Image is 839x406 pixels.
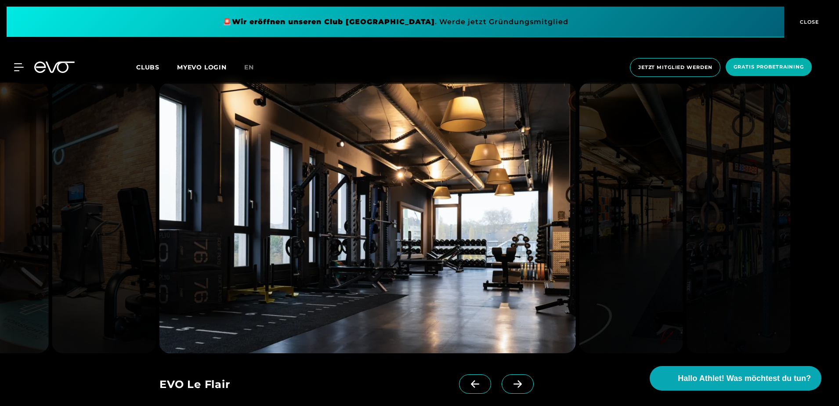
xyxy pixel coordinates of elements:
img: evofitness [52,83,156,353]
button: Hallo Athlet! Was möchtest du tun? [650,366,821,391]
img: evofitness [579,83,683,353]
a: Gratis Probetraining [723,58,814,77]
img: evofitness [159,83,575,353]
span: Jetzt Mitglied werden [638,64,712,71]
span: Hallo Athlet! Was möchtest du tun? [678,373,811,384]
button: CLOSE [784,7,832,37]
a: Jetzt Mitglied werden [627,58,723,77]
a: MYEVO LOGIN [177,63,227,71]
span: CLOSE [798,18,819,26]
span: en [244,63,254,71]
a: Clubs [136,63,177,71]
img: evofitness [687,83,791,353]
span: Gratis Probetraining [734,63,804,71]
a: en [244,62,264,72]
span: Clubs [136,63,159,71]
